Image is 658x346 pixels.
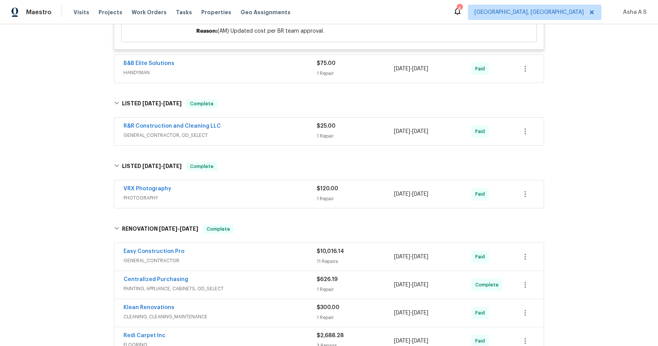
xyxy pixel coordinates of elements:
[187,163,217,170] span: Complete
[394,310,410,316] span: [DATE]
[142,163,182,169] span: -
[180,226,198,231] span: [DATE]
[412,282,428,288] span: [DATE]
[99,8,122,16] span: Projects
[394,66,410,72] span: [DATE]
[317,70,394,77] div: 1 Repair
[122,162,182,171] h6: LISTED
[124,69,317,77] span: HANDYMAN
[317,277,337,282] span: $626.19
[412,254,428,259] span: [DATE]
[124,123,221,129] a: R&R Construction and Cleaning LLC
[124,285,317,293] span: PAINTING, APPLIANCE, CABINETS, OD_SELECT
[112,154,546,179] div: LISTED [DATE]-[DATE]Complete
[412,66,428,72] span: [DATE]
[187,100,217,108] span: Complete
[26,8,52,16] span: Maestro
[124,249,184,254] a: Easy Construction Pro
[412,310,428,316] span: [DATE]
[73,8,89,16] span: Visits
[394,254,410,259] span: [DATE]
[317,123,336,129] span: $25.00
[124,186,171,191] a: VRX Photography
[475,309,488,317] span: Paid
[394,190,428,198] span: -
[142,101,182,106] span: -
[394,282,410,288] span: [DATE]
[317,286,394,293] div: 1 Repair
[201,8,231,16] span: Properties
[317,249,344,254] span: $10,016.14
[412,129,428,134] span: [DATE]
[142,101,161,106] span: [DATE]
[163,163,182,169] span: [DATE]
[124,333,165,338] a: Redi Carpet Inc
[394,337,428,345] span: -
[124,305,174,310] a: Klean Renovations
[475,281,502,289] span: Complete
[204,225,233,233] span: Complete
[394,338,410,344] span: [DATE]
[394,281,428,289] span: -
[142,163,161,169] span: [DATE]
[394,309,428,317] span: -
[317,186,338,191] span: $120.00
[176,10,192,15] span: Tasks
[474,8,584,16] span: [GEOGRAPHIC_DATA], [GEOGRAPHIC_DATA]
[240,8,291,16] span: Geo Assignments
[112,217,546,241] div: RENOVATION [DATE]-[DATE]Complete
[124,313,317,321] span: CLEANING, CLEANING_MAINTENANCE
[317,258,394,265] div: 11 Repairs
[159,226,177,231] span: [DATE]
[475,65,488,73] span: Paid
[475,253,488,261] span: Paid
[112,91,546,116] div: LISTED [DATE]-[DATE]Complete
[124,277,188,282] a: Centralized Purchasing
[124,61,174,66] a: B&B Elite Solutions
[475,337,488,345] span: Paid
[159,226,198,231] span: -
[124,194,317,202] span: PHOTOGRAPHY
[475,128,488,135] span: Paid
[317,314,394,321] div: 1 Repair
[412,191,428,197] span: [DATE]
[412,338,428,344] span: [DATE]
[394,128,428,135] span: -
[317,333,344,338] span: $2,688.28
[394,65,428,73] span: -
[163,101,182,106] span: [DATE]
[196,28,217,34] span: Reason:
[475,190,488,198] span: Paid
[124,257,317,264] span: GENERAL_CONTRACTOR
[394,129,410,134] span: [DATE]
[132,8,167,16] span: Work Orders
[317,61,336,66] span: $75.00
[457,5,462,12] div: 4
[317,195,394,203] div: 1 Repair
[122,225,198,234] h6: RENOVATION
[317,305,339,310] span: $300.00
[217,28,324,34] span: (AM) Updated cost per BR team approval.
[122,99,182,108] h6: LISTED
[124,131,317,139] span: GENERAL_CONTRACTOR, OD_SELECT
[620,8,646,16] span: Asha A S
[394,191,410,197] span: [DATE]
[317,132,394,140] div: 1 Repair
[394,253,428,261] span: -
